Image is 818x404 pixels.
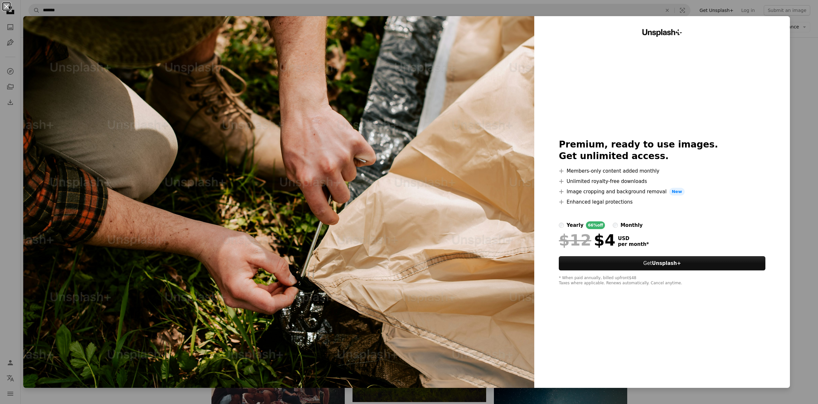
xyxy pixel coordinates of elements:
span: $12 [559,232,591,248]
input: monthly [613,223,618,228]
li: Enhanced legal protections [559,198,765,206]
span: New [669,188,685,196]
div: * When paid annually, billed upfront $48 Taxes where applicable. Renews automatically. Cancel any... [559,276,765,286]
li: Members-only content added monthly [559,167,765,175]
button: GetUnsplash+ [559,256,765,270]
span: per month * [618,241,649,247]
div: 66% off [586,221,605,229]
strong: Unsplash+ [652,260,681,266]
div: monthly [620,221,643,229]
li: Unlimited royalty-free downloads [559,177,765,185]
li: Image cropping and background removal [559,188,765,196]
div: yearly [567,221,583,229]
input: yearly66%off [559,223,564,228]
span: USD [618,236,649,241]
h2: Premium, ready to use images. Get unlimited access. [559,139,765,162]
div: $4 [559,232,615,248]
